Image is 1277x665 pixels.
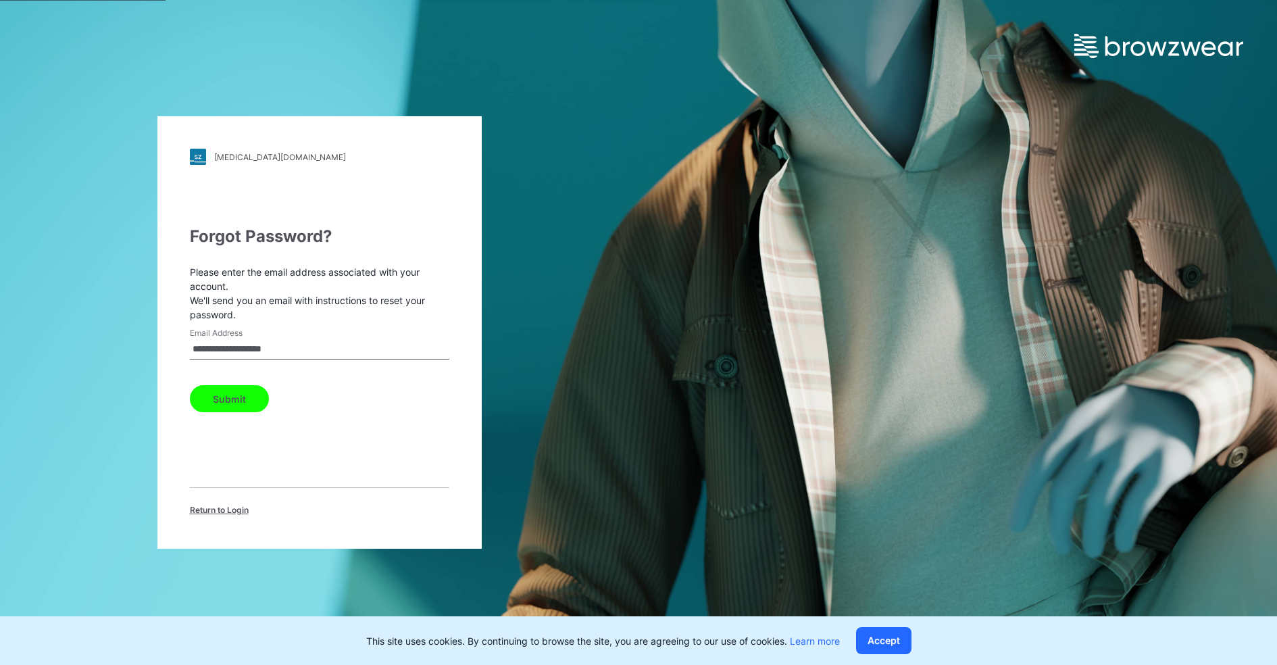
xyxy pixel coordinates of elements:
[856,627,911,654] button: Accept
[190,149,206,165] img: stylezone-logo.562084cfcfab977791bfbf7441f1a819.svg
[190,385,269,412] button: Submit
[790,635,840,647] a: Learn more
[190,327,284,339] label: Email Address
[190,224,449,249] div: Forgot Password?
[190,504,249,516] span: Return to Login
[1074,34,1243,58] img: browzwear-logo.e42bd6dac1945053ebaf764b6aa21510.svg
[214,152,346,162] div: [MEDICAL_DATA][DOMAIN_NAME]
[366,634,840,648] p: This site uses cookies. By continuing to browse the site, you are agreeing to our use of cookies.
[190,149,449,165] a: [MEDICAL_DATA][DOMAIN_NAME]
[190,265,449,322] p: Please enter the email address associated with your account. We'll send you an email with instruc...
